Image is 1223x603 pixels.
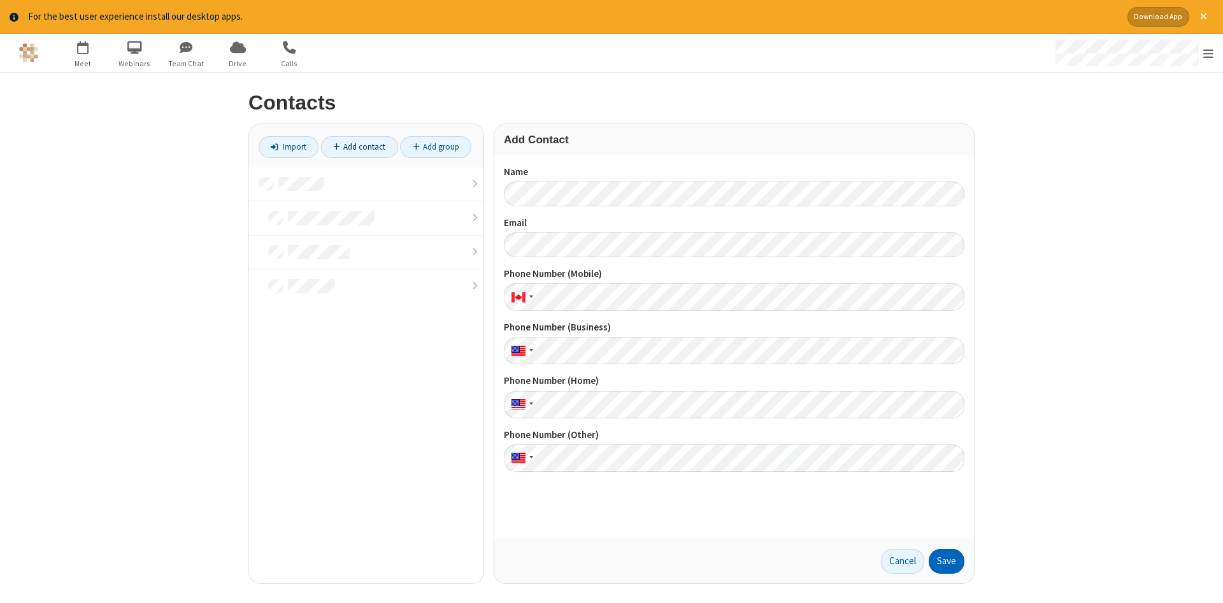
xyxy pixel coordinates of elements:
[4,34,52,72] button: Logo
[248,92,975,114] h2: Contacts
[504,391,537,418] div: United States: + 1
[504,165,964,180] label: Name
[59,58,107,69] span: Meet
[504,320,964,335] label: Phone Number (Business)
[214,58,262,69] span: Drive
[504,337,537,365] div: United States: + 1
[1043,34,1223,72] div: Open menu
[19,43,38,62] img: QA Selenium DO NOT DELETE OR CHANGE
[504,216,964,231] label: Email
[881,549,924,574] a: Cancel
[266,58,313,69] span: Calls
[504,374,964,388] label: Phone Number (Home)
[1194,7,1213,27] button: Close alert
[259,136,318,158] a: Import
[28,10,1118,24] div: For the best user experience install our desktop apps.
[1127,7,1189,27] button: Download App
[504,134,964,146] h3: Add Contact
[321,136,398,158] a: Add contact
[504,428,964,443] label: Phone Number (Other)
[504,283,537,311] div: Canada: + 1
[162,58,210,69] span: Team Chat
[504,267,964,281] label: Phone Number (Mobile)
[400,136,471,158] a: Add group
[929,549,964,574] button: Save
[111,58,159,69] span: Webinars
[504,444,537,472] div: United States: + 1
